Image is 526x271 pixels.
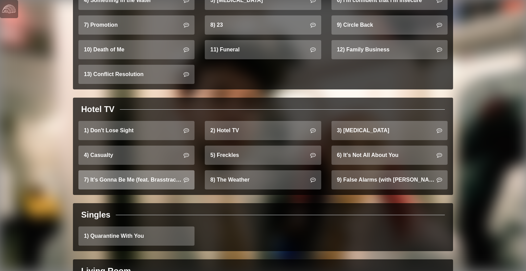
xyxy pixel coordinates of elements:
a: 6) It's Not All About You [331,146,448,165]
div: Hotel TV [81,103,114,115]
a: 9) False Alarms (with [PERSON_NAME]) [331,170,448,189]
a: 5) Freckles [205,146,321,165]
img: logo-white-4c48a5e4bebecaebe01ca5a9d34031cfd3d4ef9ae749242e8c4bf12ef99f53e8.png [2,2,16,16]
a: 10) Death of Me [78,40,195,59]
a: 7) Promotion [78,15,195,35]
a: 8) The Weather [205,170,321,189]
a: 2) Hotel TV [205,121,321,140]
div: Singles [81,209,110,221]
a: 13) Conflict Resolution [78,65,195,84]
a: 8) 23 [205,15,321,35]
a: 1) Quarantine With You [78,226,195,246]
a: 1) Don't Lose Sight [78,121,195,140]
a: 9) Circle Back [331,15,448,35]
a: 11) Funeral [205,40,321,59]
a: 4) Casualty [78,146,195,165]
a: 7) It's Gonna Be Me (feat. Brasstracks) [78,170,195,189]
a: 3) [MEDICAL_DATA] [331,121,448,140]
a: 12) Family Business [331,40,448,59]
